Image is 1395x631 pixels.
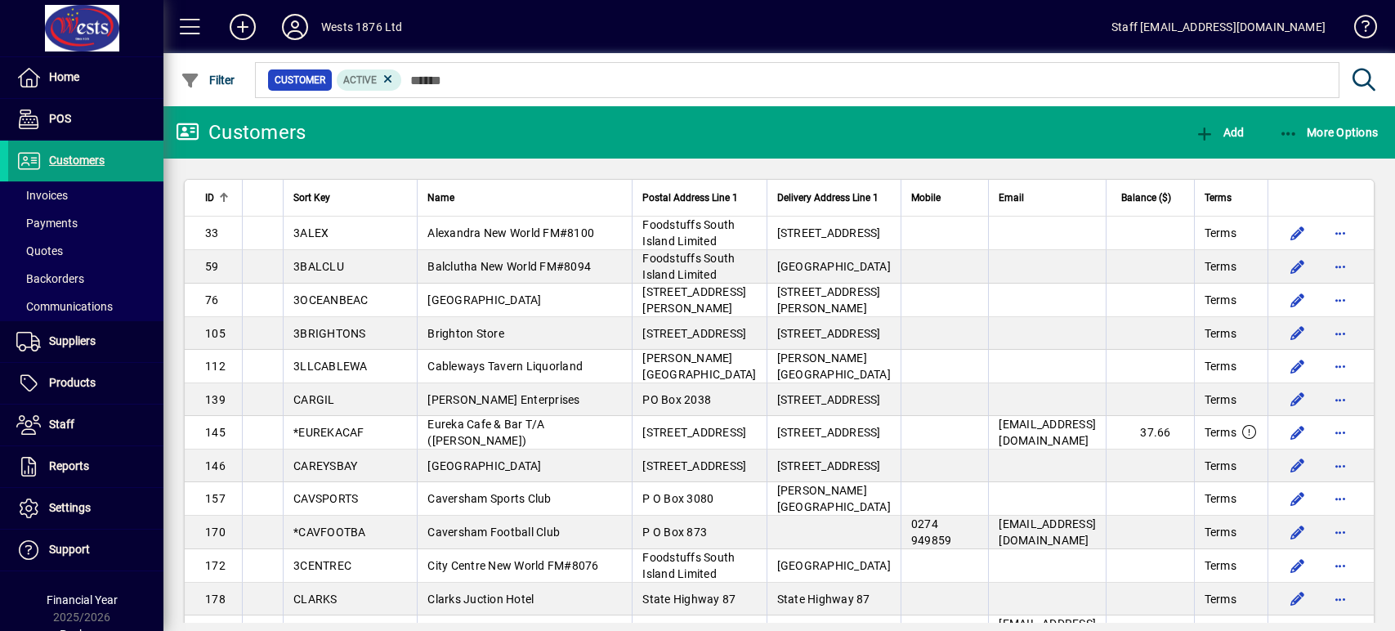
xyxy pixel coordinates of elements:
span: 33 [205,226,219,239]
span: Reports [49,459,89,472]
span: [STREET_ADDRESS] [777,426,881,439]
span: 178 [205,593,226,606]
span: Name [427,189,454,207]
span: [PERSON_NAME][GEOGRAPHIC_DATA] [777,351,891,381]
span: Foodstuffs South Island Limited [642,218,735,248]
span: Terms [1205,392,1236,408]
span: 59 [205,260,219,273]
span: 105 [205,327,226,340]
span: 146 [205,459,226,472]
span: Terms [1205,424,1236,441]
span: Postal Address Line 1 [642,189,738,207]
a: Home [8,57,163,98]
span: [EMAIL_ADDRESS][DOMAIN_NAME] [999,418,1096,447]
span: Brighton Store [427,327,504,340]
span: 0274 949859 [911,517,952,547]
span: [GEOGRAPHIC_DATA] [427,293,541,307]
span: Terms [1205,358,1236,374]
span: Terms [1205,189,1232,207]
span: 157 [205,492,226,505]
button: More options [1327,220,1353,246]
div: Balance ($) [1116,189,1186,207]
span: CARGIL [293,393,335,406]
span: [GEOGRAPHIC_DATA] [427,459,541,472]
span: Payments [16,217,78,230]
a: Staff [8,405,163,445]
div: Wests 1876 Ltd [321,14,402,40]
span: [PERSON_NAME][GEOGRAPHIC_DATA] [642,351,756,381]
span: 145 [205,426,226,439]
span: [GEOGRAPHIC_DATA] [777,559,891,572]
span: Terms [1205,524,1236,540]
span: [STREET_ADDRESS][PERSON_NAME] [777,285,881,315]
span: ID [205,189,214,207]
span: Terms [1205,225,1236,241]
button: Edit [1285,253,1311,280]
span: 139 [205,393,226,406]
button: Edit [1285,553,1311,579]
a: Support [8,530,163,571]
span: CAREYSBAY [293,459,357,472]
span: Communications [16,300,113,313]
button: More options [1327,320,1353,347]
a: Settings [8,488,163,529]
span: 3LLCABLEWA [293,360,368,373]
span: 3CENTREC [293,559,351,572]
td: 37.66 [1106,416,1194,450]
span: More Options [1279,126,1379,139]
span: *EUREKACAF [293,426,364,439]
span: Balance ($) [1121,189,1171,207]
span: 112 [205,360,226,373]
div: Mobile [911,189,979,207]
div: Staff [EMAIL_ADDRESS][DOMAIN_NAME] [1111,14,1326,40]
span: 170 [205,526,226,539]
button: More options [1327,553,1353,579]
span: [STREET_ADDRESS][PERSON_NAME] [642,285,746,315]
span: POS [49,112,71,125]
span: PO Box 2038 [642,393,711,406]
button: Edit [1285,320,1311,347]
button: Edit [1285,453,1311,479]
span: Filter [181,74,235,87]
button: Edit [1285,519,1311,545]
span: [EMAIL_ADDRESS][DOMAIN_NAME] [999,517,1096,547]
button: More options [1327,586,1353,612]
a: Knowledge Base [1342,3,1375,56]
span: CAVSPORTS [293,492,358,505]
span: P O Box 873 [642,526,707,539]
span: Active [343,74,377,86]
a: Suppliers [8,321,163,362]
span: Caversham Sports Club [427,492,551,505]
button: Profile [269,12,321,42]
span: Cableways Tavern Liquorland [427,360,583,373]
button: More options [1327,353,1353,379]
button: More options [1327,486,1353,512]
span: Foodstuffs South Island Limited [642,252,735,281]
mat-chip: Activation Status: Active [337,69,402,91]
button: Edit [1285,287,1311,313]
span: [STREET_ADDRESS] [777,393,881,406]
button: More options [1327,287,1353,313]
span: *CAVFOOTBA [293,526,366,539]
a: Backorders [8,265,163,293]
button: Edit [1285,387,1311,413]
span: [PERSON_NAME][GEOGRAPHIC_DATA] [777,484,891,513]
span: Quotes [16,244,63,257]
span: Suppliers [49,334,96,347]
div: Name [427,189,622,207]
span: State Highway 87 [777,593,870,606]
span: Caversham Football Club [427,526,560,539]
div: ID [205,189,232,207]
span: Customer [275,72,325,88]
span: 3OCEANBEAC [293,293,369,307]
span: Settings [49,501,91,514]
span: CLARKS [293,593,338,606]
a: Payments [8,209,163,237]
span: Terms [1205,458,1236,474]
a: Quotes [8,237,163,265]
a: Products [8,363,163,404]
span: City Centre New World FM#8076 [427,559,598,572]
span: [STREET_ADDRESS] [777,327,881,340]
span: Invoices [16,189,68,202]
span: Terms [1205,325,1236,342]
